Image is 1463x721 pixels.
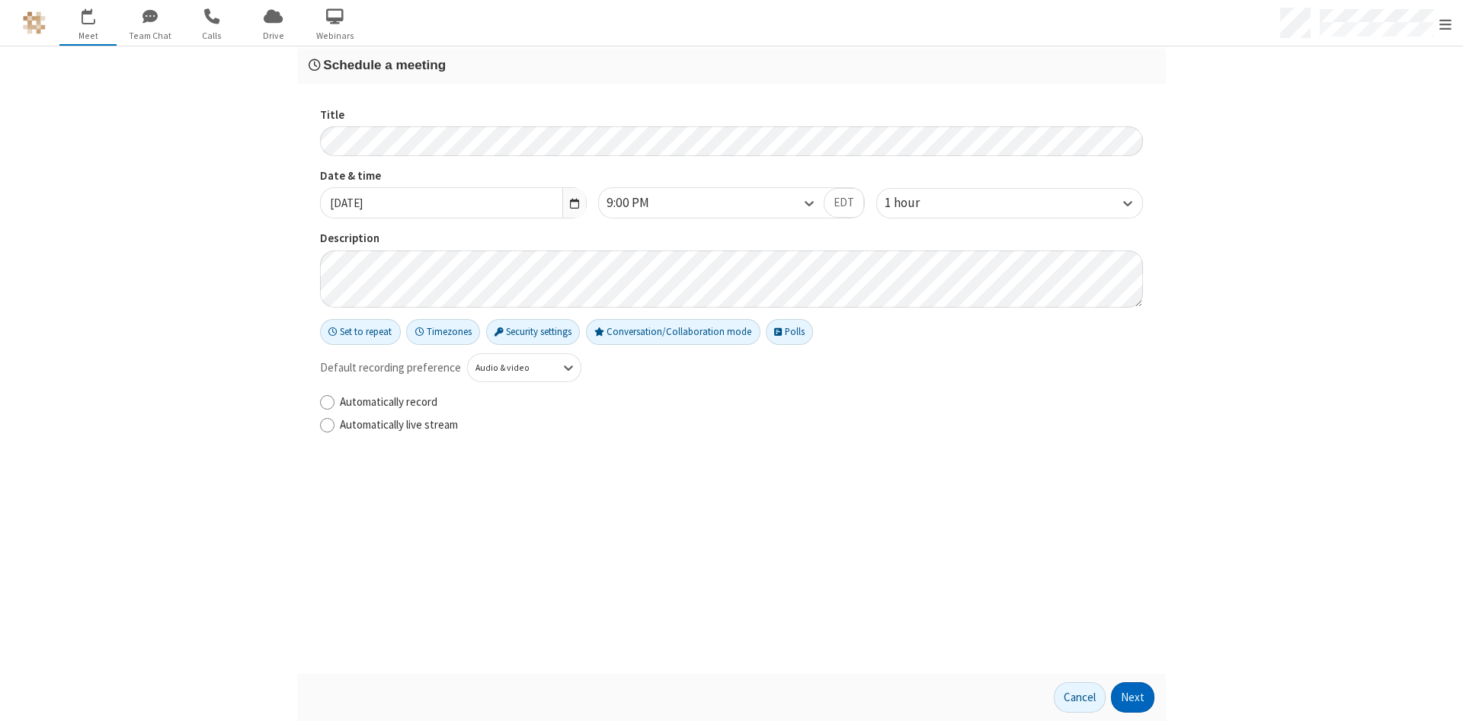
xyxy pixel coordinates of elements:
button: Set to repeat [320,319,401,345]
button: Timezones [406,319,480,345]
span: Calls [183,29,240,43]
span: Default recording preference [320,359,461,377]
label: Automatically record [340,394,1143,411]
span: Meet [59,29,117,43]
span: Schedule a meeting [323,57,446,72]
button: Next [1111,682,1154,713]
button: Conversation/Collaboration mode [586,319,760,345]
button: Cancel [1054,682,1106,713]
img: QA Selenium DO NOT DELETE OR CHANGE [23,11,46,34]
div: 1 hour [885,193,946,213]
div: 1 [91,8,101,20]
label: Automatically live stream [340,416,1143,434]
span: Webinars [306,29,363,43]
div: Audio & video [475,361,548,375]
button: EDT [824,188,864,219]
span: Team Chat [121,29,178,43]
div: 9:00 PM [607,193,675,213]
label: Description [320,230,1143,247]
label: Date & time [320,167,587,185]
label: Title [320,107,1143,124]
span: Drive [245,29,302,43]
button: Security settings [486,319,581,345]
button: Polls [766,319,813,345]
